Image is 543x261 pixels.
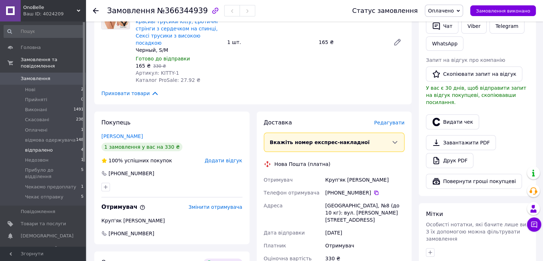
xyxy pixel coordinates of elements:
a: Друк PDF [426,153,473,168]
span: Редагувати [374,120,404,125]
div: Повернутися назад [93,7,99,14]
button: Чат з покупцем [527,217,541,232]
span: відпралено [25,147,53,153]
span: 330 ₴ [153,64,166,69]
span: №366344939 [157,6,208,15]
span: Товари та послуги [21,221,66,227]
div: Круп'як [PERSON_NAME] [324,173,406,186]
span: 148 [76,137,84,143]
span: Чекаємо предоплату [25,184,76,190]
span: Приховати товари [101,89,159,97]
span: Готово до відправки [136,56,190,61]
span: Виконані [25,107,47,113]
span: 0 [81,97,84,103]
span: Дата відправки [264,230,305,236]
a: Редагувати [390,35,404,49]
div: успішних покупок [101,157,172,164]
span: 1 [81,184,84,190]
span: Чекає отправку [25,194,63,200]
span: 238 [76,117,84,123]
div: Ваш ID: 4024209 [23,11,86,17]
span: Оплачено [428,8,454,14]
div: [DATE] [324,226,406,239]
span: Телефон отримувача [264,190,320,196]
span: Мітки [426,211,443,217]
div: 165 ₴ [316,37,387,47]
span: [DEMOGRAPHIC_DATA] [21,233,74,239]
span: 5 [81,194,84,200]
div: 1 шт. [224,37,316,47]
div: Отримувач [324,239,406,252]
span: Змінити отримувача [188,204,242,210]
a: WhatsApp [426,36,463,51]
a: Viber [461,19,486,34]
button: Замовлення виконано [470,5,536,16]
span: Запит на відгук про компанію [426,57,505,63]
span: Вкажіть номер експрес-накладної [270,139,370,145]
div: Статус замовлення [352,7,418,14]
a: Завантажити PDF [426,135,496,150]
div: Круп'як [PERSON_NAME] [101,217,242,224]
span: Недозвон [25,157,49,163]
div: Черный, S/M [136,46,221,54]
div: [PHONE_NUMBER] [325,189,404,196]
button: Повернути гроші покупцеві [426,174,522,189]
span: Отримувач [264,177,293,183]
span: Головна [21,44,41,51]
span: Прийняті [25,97,47,103]
span: Покупець [101,119,131,126]
button: Видати чек [426,114,479,129]
a: Звабливі загадкові неймовірно красиві Трусики Kitty, Еротичні стрінги з сердечком на спинці, Секс... [136,11,218,46]
div: 1 замовлення у вас на 330 ₴ [101,143,182,151]
span: Каталог ProSale: 27.92 ₴ [136,77,200,83]
span: Замовлення та повідомлення [21,56,86,69]
span: 5 [81,167,84,180]
span: Оплачені [25,127,47,133]
span: Скасовані [25,117,49,123]
span: Отримувач [101,203,145,210]
span: Нові [25,87,35,93]
a: [PERSON_NAME] [101,133,143,139]
div: Нова Пошта (платна) [273,161,332,168]
span: Показники роботи компанії [21,245,66,258]
span: Додати відгук [205,158,242,163]
span: Особисті нотатки, які бачите лише ви. З їх допомогою можна фільтрувати замовлення [426,222,528,242]
span: 165 ₴ [136,63,151,69]
span: Платник [264,243,286,248]
input: Пошук [4,25,84,38]
span: Замовлення виконано [476,8,530,14]
span: 1 [81,157,84,163]
span: Замовлення [107,6,155,15]
span: 4 [81,147,84,153]
span: 2 [81,87,84,93]
button: Скопіювати запит на відгук [426,67,522,82]
span: [PHONE_NUMBER] [108,230,155,237]
span: 100% [109,158,123,163]
span: У вас є 30 днів, щоб відправити запит на відгук покупцеві, скопіювавши посилання. [426,85,526,105]
button: Чат [426,19,458,34]
span: OnoBelle [23,4,77,11]
span: Адреса [264,203,283,208]
span: Прибуло до відділення [25,167,81,180]
div: [PHONE_NUMBER] [108,170,155,177]
span: Артикул: KITTY-1 [136,70,179,76]
span: Повідомлення [21,208,55,215]
span: Замовлення [21,75,50,82]
div: [GEOGRAPHIC_DATA], №8 (до 10 кг): вул. [PERSON_NAME][STREET_ADDRESS] [324,199,406,226]
span: 1 [81,127,84,133]
span: Доставка [264,119,292,126]
a: Telegram [489,19,524,34]
span: відмова одержувача [25,137,76,143]
span: 1491 [74,107,84,113]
